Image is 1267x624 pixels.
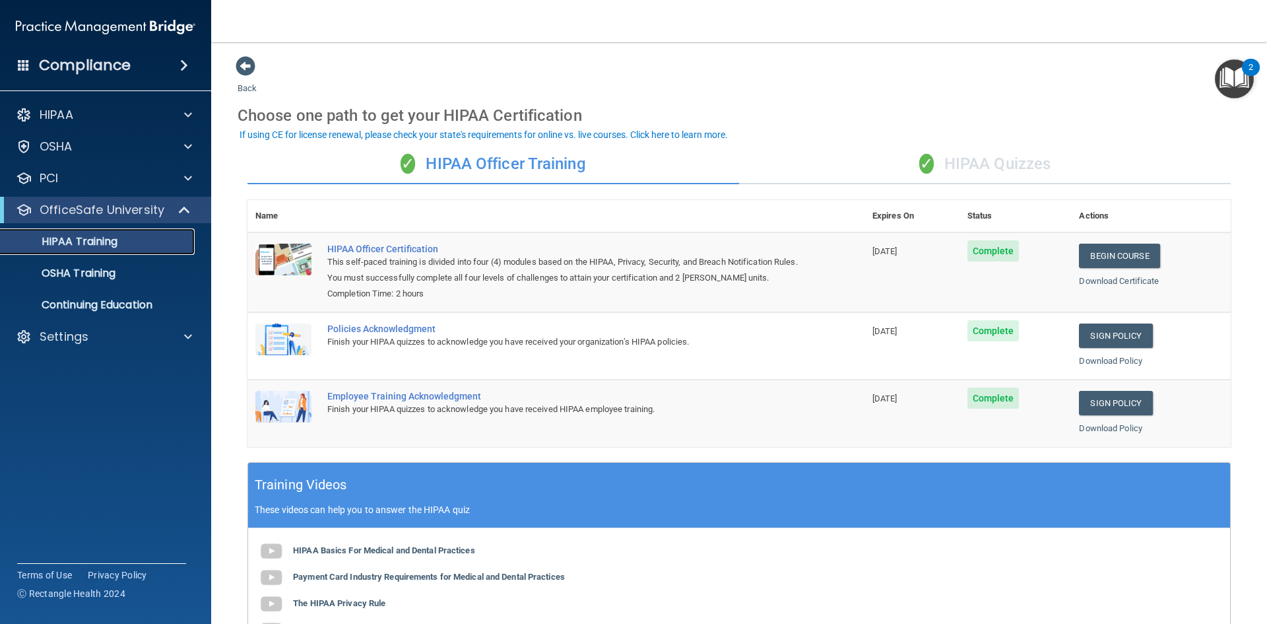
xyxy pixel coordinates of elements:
p: OfficeSafe University [40,202,164,218]
a: Privacy Policy [88,569,147,582]
a: HIPAA Officer Certification [327,244,798,254]
div: Finish your HIPAA quizzes to acknowledge you have received HIPAA employee training. [327,401,798,417]
p: Settings [40,329,88,345]
a: PCI [16,170,192,186]
a: HIPAA [16,107,192,123]
a: Sign Policy [1079,391,1152,415]
a: Download Certificate [1079,276,1159,286]
div: Policies Acknowledgment [327,324,798,334]
div: Employee Training Acknowledgment [327,391,798,401]
button: If using CE for license renewal, please check your state's requirements for online vs. live cours... [238,128,730,141]
div: Finish your HIPAA quizzes to acknowledge you have received your organization’s HIPAA policies. [327,334,798,350]
span: [DATE] [872,326,897,336]
a: Download Policy [1079,423,1142,433]
div: This self-paced training is divided into four (4) modules based on the HIPAA, Privacy, Security, ... [327,254,798,286]
h5: Training Videos [255,473,347,497]
b: HIPAA Basics For Medical and Dental Practices [293,545,475,555]
th: Expires On [864,200,959,232]
span: [DATE] [872,246,897,256]
a: Begin Course [1079,244,1159,268]
p: These videos can help you to answer the HIPAA quiz [255,504,1223,515]
img: gray_youtube_icon.38fcd6cc.png [258,591,284,617]
th: Actions [1071,200,1231,232]
div: HIPAA Officer Training [247,145,739,184]
div: If using CE for license renewal, please check your state's requirements for online vs. live cours... [240,130,728,139]
th: Name [247,200,319,232]
div: Choose one path to get your HIPAA Certification [238,96,1241,135]
a: Terms of Use [17,569,72,582]
span: [DATE] [872,394,897,403]
b: The HIPAA Privacy Rule [293,598,385,608]
a: Back [238,67,257,93]
p: PCI [40,170,58,186]
a: Settings [16,329,192,345]
div: Completion Time: 2 hours [327,286,798,302]
a: Download Policy [1079,356,1142,366]
a: OfficeSafe University [16,202,191,218]
p: OSHA Training [9,267,115,280]
span: Complete [967,240,1020,261]
img: gray_youtube_icon.38fcd6cc.png [258,565,284,591]
button: Open Resource Center, 2 new notifications [1215,59,1254,98]
img: gray_youtube_icon.38fcd6cc.png [258,538,284,565]
span: Complete [967,320,1020,341]
span: Complete [967,388,1020,409]
img: PMB logo [16,14,195,40]
p: HIPAA [40,107,73,123]
div: 2 [1249,67,1253,85]
span: ✓ [401,154,415,174]
a: Sign Policy [1079,324,1152,348]
b: Payment Card Industry Requirements for Medical and Dental Practices [293,572,565,582]
span: Ⓒ Rectangle Health 2024 [17,587,125,600]
span: ✓ [919,154,934,174]
th: Status [959,200,1072,232]
p: HIPAA Training [9,235,117,248]
p: OSHA [40,139,73,155]
a: OSHA [16,139,192,155]
div: HIPAA Quizzes [739,145,1231,184]
h4: Compliance [39,56,131,75]
p: Continuing Education [9,298,189,312]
